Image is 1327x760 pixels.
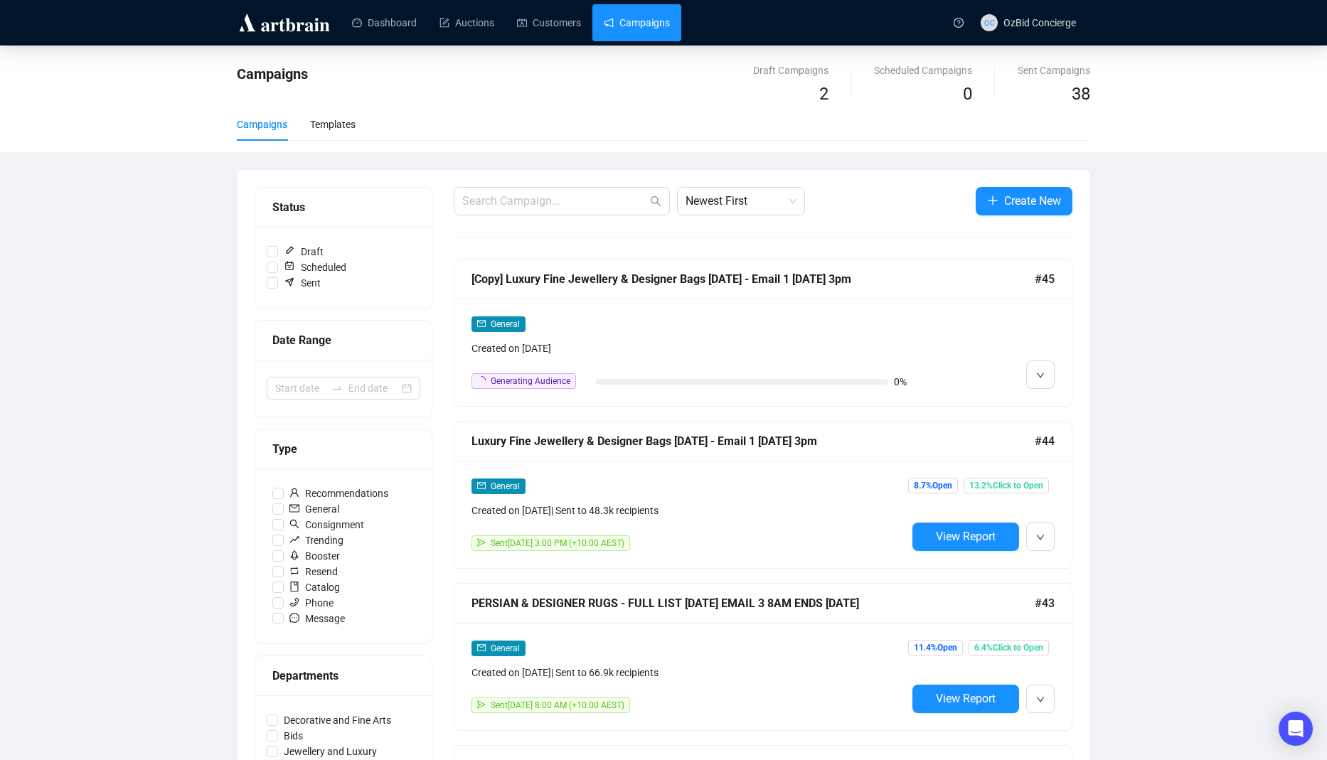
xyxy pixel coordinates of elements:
[491,643,520,653] span: General
[908,478,958,493] span: 8.7% Open
[331,382,343,394] span: to
[454,583,1072,731] a: PERSIAN & DESIGNER RUGS - FULL LIST [DATE] EMAIL 3 8AM ENDS [DATE]#43mailGeneralCreated on [DATE]...
[278,728,309,744] span: Bids
[874,63,972,78] div: Scheduled Campaigns
[1072,84,1090,104] span: 38
[912,523,1019,551] button: View Report
[454,421,1072,569] a: Luxury Fine Jewellery & Designer Bags [DATE] - Email 1 [DATE] 3pm#44mailGeneralCreated on [DATE]|...
[936,692,996,705] span: View Report
[284,564,343,579] span: Resend
[477,538,486,547] span: send
[272,667,415,685] div: Departments
[284,595,339,611] span: Phone
[936,530,996,543] span: View Report
[477,700,486,709] span: send
[471,341,907,356] div: Created on [DATE]
[954,18,964,28] span: question-circle
[284,579,346,595] span: Catalog
[462,193,647,210] input: Search Campaign...
[1279,712,1313,746] div: Open Intercom Messenger
[491,700,624,710] span: Sent [DATE] 8:00 AM (+10:00 AEST)
[289,535,299,545] span: rise
[289,488,299,498] span: user
[284,548,346,564] span: Booster
[272,331,415,349] div: Date Range
[284,517,370,532] span: Consignment
[471,503,907,518] div: Created on [DATE] | Sent to 48.3k recipients
[686,188,796,215] span: Newest First
[237,65,308,82] span: Campaigns
[278,259,352,275] span: Scheduled
[894,377,907,387] span: 0%
[471,665,907,680] div: Created on [DATE] | Sent to 66.9k recipients
[477,319,486,328] span: mail
[471,432,1035,450] div: Luxury Fine Jewellery & Designer Bags [DATE] - Email 1 [DATE] 3pm
[976,187,1072,215] button: Create New
[1035,270,1055,288] span: #45
[987,195,998,206] span: plus
[517,4,581,41] a: Customers
[1036,695,1045,704] span: down
[984,16,994,28] span: OC
[237,117,287,132] div: Campaigns
[348,380,399,396] input: End date
[477,376,486,385] span: loading
[289,566,299,576] span: retweet
[454,259,1072,407] a: [Copy] Luxury Fine Jewellery & Designer Bags [DATE] - Email 1 [DATE] 3pm#45mailGeneralCreated on ...
[477,643,486,652] span: mail
[912,685,1019,713] button: View Report
[278,712,397,728] span: Decorative and Fine Arts
[284,532,349,548] span: Trending
[650,196,661,207] span: search
[1018,63,1090,78] div: Sent Campaigns
[278,744,383,759] span: Jewellery and Luxury
[1035,432,1055,450] span: #44
[272,440,415,458] div: Type
[1036,371,1045,380] span: down
[289,582,299,592] span: book
[272,198,415,216] div: Status
[491,481,520,491] span: General
[284,501,345,517] span: General
[969,640,1049,655] span: 6.4% Click to Open
[1003,17,1076,28] span: OzBid Concierge
[237,11,332,34] img: logo
[908,640,963,655] span: 11.4% Open
[278,275,326,291] span: Sent
[471,270,1035,288] div: [Copy] Luxury Fine Jewellery & Designer Bags [DATE] - Email 1 [DATE] 3pm
[471,594,1035,612] div: PERSIAN & DESIGNER RUGS - FULL LIST [DATE] EMAIL 3 8AM ENDS [DATE]
[491,538,624,548] span: Sent [DATE] 3:00 PM (+10:00 AEST)
[352,4,417,41] a: Dashboard
[1035,594,1055,612] span: #43
[289,613,299,623] span: message
[819,84,828,104] span: 2
[278,244,329,259] span: Draft
[1004,192,1061,210] span: Create New
[289,597,299,607] span: phone
[1036,533,1045,542] span: down
[284,486,394,501] span: Recommendations
[477,481,486,490] span: mail
[964,478,1049,493] span: 13.2% Click to Open
[275,380,326,396] input: Start date
[753,63,828,78] div: Draft Campaigns
[310,117,356,132] div: Templates
[491,319,520,329] span: General
[963,84,972,104] span: 0
[491,376,570,386] span: Generating Audience
[289,519,299,529] span: search
[284,611,351,626] span: Message
[439,4,494,41] a: Auctions
[289,503,299,513] span: mail
[331,382,343,394] span: swap-right
[289,550,299,560] span: rocket
[604,4,670,41] a: Campaigns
